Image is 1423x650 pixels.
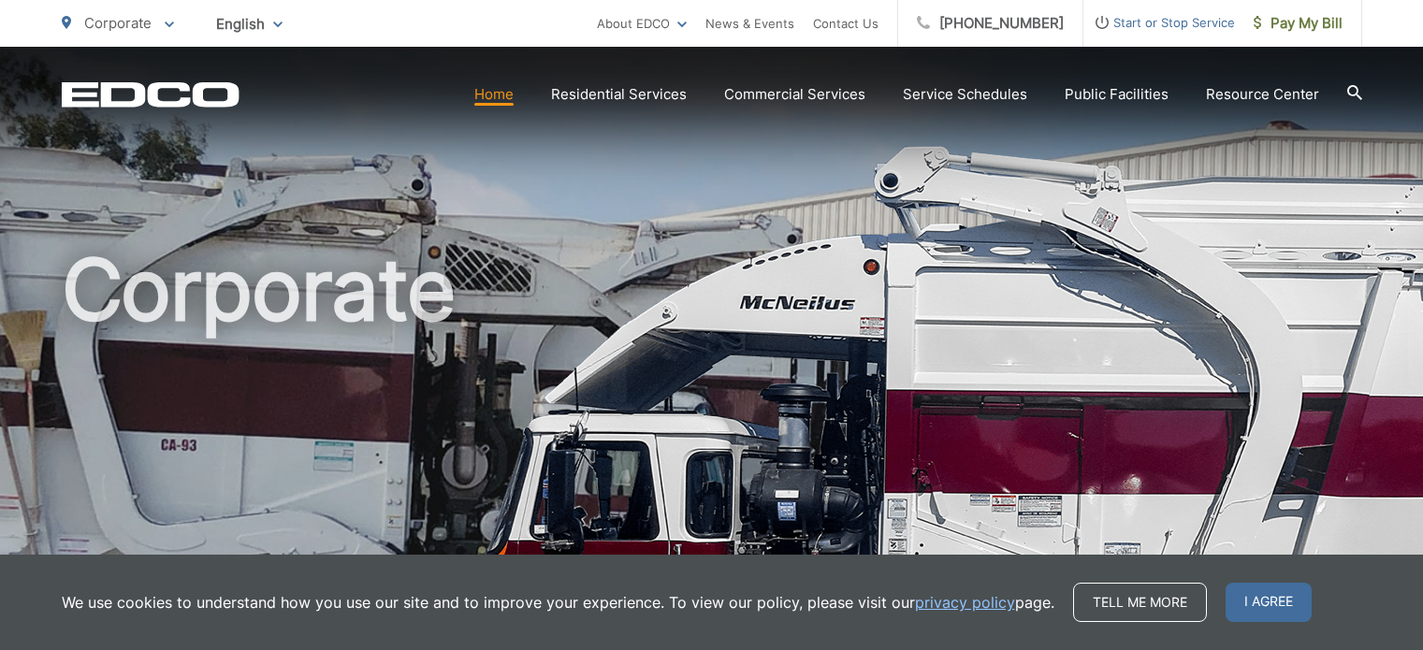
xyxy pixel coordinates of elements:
[724,83,865,106] a: Commercial Services
[1226,583,1312,622] span: I agree
[202,7,297,40] span: English
[813,12,878,35] a: Contact Us
[1065,83,1169,106] a: Public Facilities
[1206,83,1319,106] a: Resource Center
[62,81,240,108] a: EDCD logo. Return to the homepage.
[903,83,1027,106] a: Service Schedules
[597,12,687,35] a: About EDCO
[1254,12,1343,35] span: Pay My Bill
[705,12,794,35] a: News & Events
[84,14,152,32] span: Corporate
[1073,583,1207,622] a: Tell me more
[474,83,514,106] a: Home
[62,591,1054,614] p: We use cookies to understand how you use our site and to improve your experience. To view our pol...
[915,591,1015,614] a: privacy policy
[551,83,687,106] a: Residential Services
